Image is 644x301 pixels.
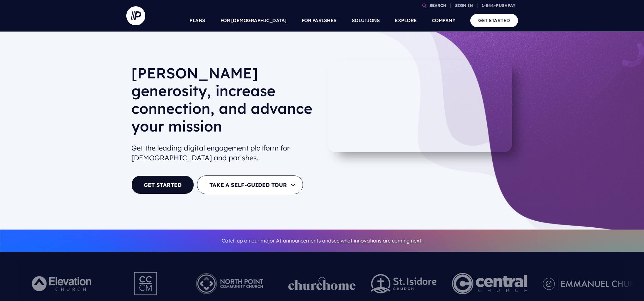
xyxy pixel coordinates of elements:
[121,266,171,301] img: Pushpay_Logo__CCM
[452,266,527,301] img: Central Church Henderson NV
[190,9,205,32] a: PLANS
[352,9,380,32] a: SOLUTIONS
[131,64,317,140] h1: [PERSON_NAME] generosity, increase connection, and advance your mission
[302,9,337,32] a: FOR PARISHES
[131,141,317,165] h2: Get the leading digital engagement platform for [DEMOGRAPHIC_DATA] and parishes.
[186,266,273,301] img: Pushpay_Logo__NorthPoint
[288,277,356,290] img: pp_logos_1
[432,9,455,32] a: COMPANY
[395,9,417,32] a: EXPLORE
[131,175,194,194] a: GET STARTED
[470,14,518,27] a: GET STARTED
[220,9,286,32] a: FOR [DEMOGRAPHIC_DATA]
[131,234,513,248] p: Catch up on our major AI announcements and
[371,274,436,293] img: pp_logos_2
[19,266,106,301] img: Pushpay_Logo__Elevation
[331,237,423,244] a: see what innovations are coming next.
[197,175,303,194] button: TAKE A SELF-GUIDED TOUR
